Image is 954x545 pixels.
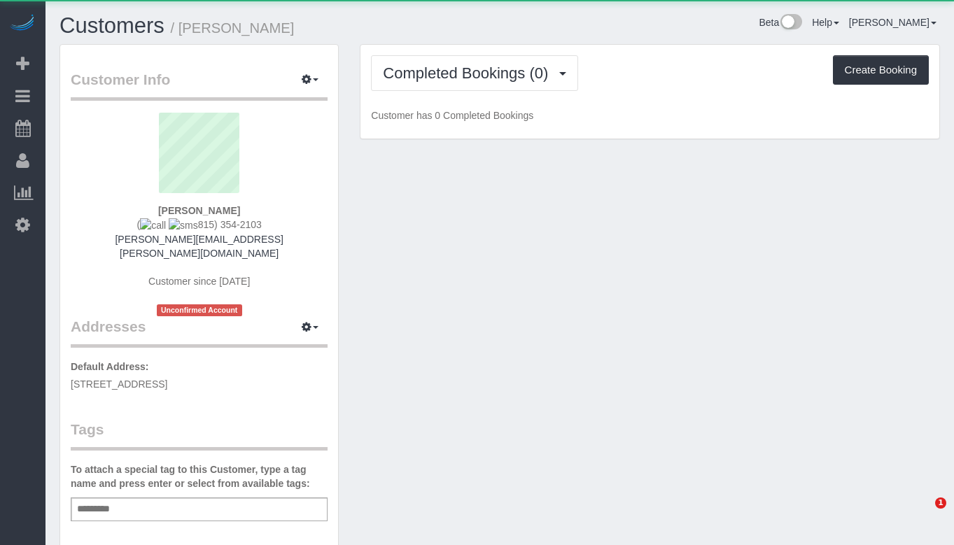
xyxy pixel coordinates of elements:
[812,17,839,28] a: Help
[849,17,937,28] a: [PERSON_NAME]
[59,13,164,38] a: Customers
[779,14,802,32] img: New interface
[137,219,262,230] span: ( 815) 354-2103
[115,234,283,259] a: [PERSON_NAME][EMAIL_ADDRESS][PERSON_NAME][DOMAIN_NAME]
[71,462,328,490] label: To attach a special tag to this Customer, type a tag name and press enter or select from availabl...
[8,14,36,34] img: Automaid Logo
[371,108,929,122] p: Customer has 0 Completed Bookings
[148,276,250,287] span: Customer since [DATE]
[157,304,242,316] span: Unconfirmed Account
[71,419,328,451] legend: Tags
[71,378,167,390] span: [STREET_ADDRESS]
[833,55,929,85] button: Create Booking
[71,360,149,374] label: Default Address:
[71,69,328,101] legend: Customer Info
[169,218,198,232] img: sms
[906,497,940,531] iframe: Intercom live chat
[383,64,555,82] span: Completed Bookings (0)
[371,55,578,91] button: Completed Bookings (0)
[158,205,240,216] strong: [PERSON_NAME]
[935,497,946,509] span: 1
[759,17,802,28] a: Beta
[140,218,166,232] img: call
[171,20,295,36] small: / [PERSON_NAME]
